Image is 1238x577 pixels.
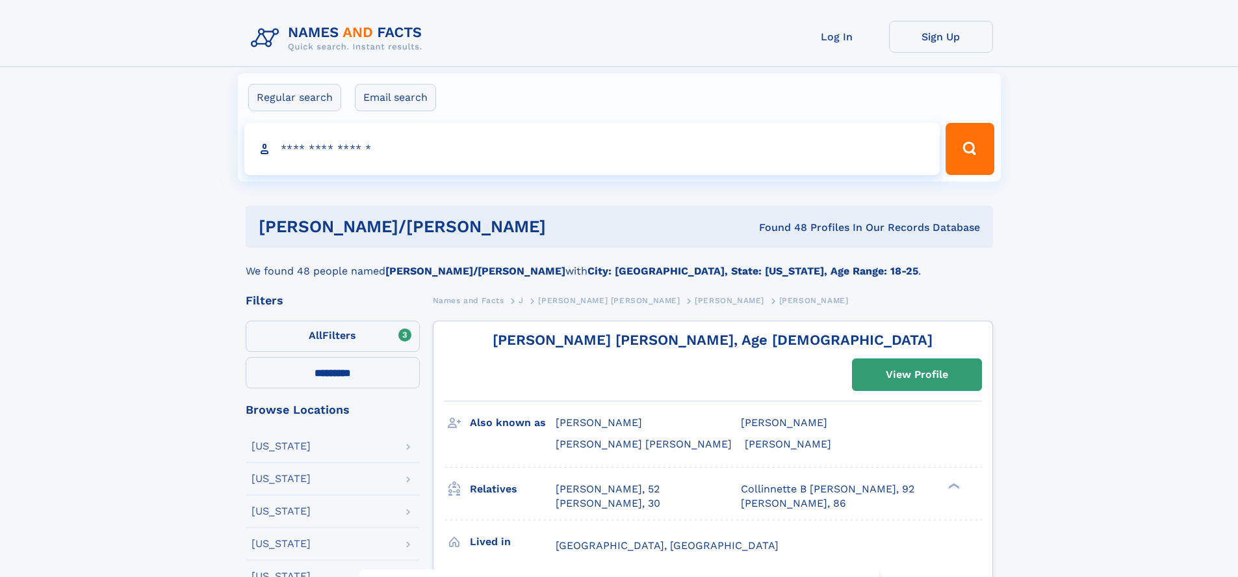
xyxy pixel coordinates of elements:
div: View Profile [886,360,948,390]
span: [GEOGRAPHIC_DATA], [GEOGRAPHIC_DATA] [556,539,779,552]
a: [PERSON_NAME], 86 [741,496,846,511]
a: [PERSON_NAME] [PERSON_NAME], Age [DEMOGRAPHIC_DATA] [493,332,933,348]
span: [PERSON_NAME] [556,416,642,429]
a: J [519,292,524,308]
div: [US_STATE] [251,506,311,517]
h3: Also known as [470,412,556,434]
a: Log In [785,21,889,53]
span: [PERSON_NAME] [741,416,827,429]
div: [US_STATE] [251,474,311,484]
a: [PERSON_NAME], 52 [556,482,660,496]
span: [PERSON_NAME] [745,438,831,450]
img: Logo Names and Facts [246,21,433,56]
span: [PERSON_NAME] [PERSON_NAME] [538,296,680,305]
label: Regular search [248,84,341,111]
a: Sign Up [889,21,993,53]
b: [PERSON_NAME]/[PERSON_NAME] [385,265,565,277]
span: [PERSON_NAME] [779,296,849,305]
span: [PERSON_NAME] [PERSON_NAME] [556,438,732,450]
b: City: [GEOGRAPHIC_DATA], State: [US_STATE], Age Range: 18-25 [587,265,918,277]
span: J [519,296,524,305]
a: Names and Facts [433,292,504,308]
h3: Lived in [470,531,556,553]
label: Email search [355,84,436,111]
div: Filters [246,295,420,306]
a: Collinnette B [PERSON_NAME], 92 [741,482,914,496]
div: Found 48 Profiles In Our Records Database [652,221,980,235]
a: [PERSON_NAME] [PERSON_NAME] [538,292,680,308]
button: Search Button [946,123,994,175]
div: We found 48 people named with . [246,248,993,279]
div: [US_STATE] [251,539,311,549]
span: All [309,329,322,342]
h1: [PERSON_NAME]/[PERSON_NAME] [259,219,652,235]
a: [PERSON_NAME], 30 [556,496,660,511]
div: ❯ [945,481,961,490]
span: [PERSON_NAME] [695,296,764,305]
div: Browse Locations [246,404,420,416]
a: [PERSON_NAME] [695,292,764,308]
h3: Relatives [470,478,556,500]
input: search input [244,123,940,175]
label: Filters [246,321,420,352]
a: View Profile [853,359,981,390]
div: [US_STATE] [251,441,311,451]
